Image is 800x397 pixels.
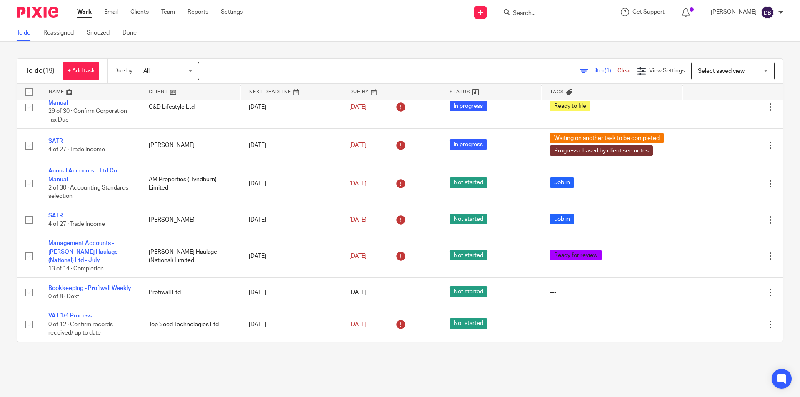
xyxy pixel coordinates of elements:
[550,288,675,297] div: ---
[48,240,118,263] a: Management Accounts - [PERSON_NAME] Haulage (National) Ltd - July
[450,250,487,260] span: Not started
[349,142,367,148] span: [DATE]
[591,68,617,74] span: Filter
[240,162,341,205] td: [DATE]
[550,214,574,224] span: Job in
[240,235,341,278] td: [DATE]
[140,307,241,342] td: Top Seed Technologies Ltd
[450,101,487,111] span: In progress
[240,205,341,235] td: [DATE]
[550,250,602,260] span: Ready for review
[649,68,685,74] span: View Settings
[450,318,487,329] span: Not started
[48,147,105,152] span: 4 of 27 · Trade Income
[25,67,55,75] h1: To do
[450,177,487,188] span: Not started
[605,68,611,74] span: (1)
[240,277,341,307] td: [DATE]
[450,286,487,297] span: Not started
[240,129,341,162] td: [DATE]
[221,8,243,16] a: Settings
[104,8,118,16] a: Email
[130,8,149,16] a: Clients
[143,68,150,74] span: All
[48,138,63,144] a: SATR
[698,68,745,74] span: Select saved view
[450,214,487,224] span: Not started
[349,290,367,295] span: [DATE]
[48,294,79,300] span: 0 of 8 · Dext
[48,322,113,336] span: 0 of 12 · Confirm records received/ up to date
[63,62,99,80] a: + Add task
[48,168,120,182] a: Annual Accounts – Ltd Co - Manual
[550,133,664,143] span: Waiting on another task to be completed
[550,90,564,94] span: Tags
[550,320,675,329] div: ---
[17,25,37,41] a: To do
[349,181,367,187] span: [DATE]
[550,101,590,111] span: Ready to file
[48,213,63,219] a: SATR
[140,129,241,162] td: [PERSON_NAME]
[140,277,241,307] td: Profiwall Ltd
[17,7,58,18] img: Pixie
[240,307,341,342] td: [DATE]
[77,8,92,16] a: Work
[550,177,574,188] span: Job in
[48,285,131,291] a: Bookkeeping - Profiwall Weekly
[140,235,241,278] td: [PERSON_NAME] Haulage (National) Limited
[122,25,143,41] a: Done
[349,217,367,223] span: [DATE]
[349,104,367,110] span: [DATE]
[48,313,92,319] a: VAT 1/4 Process
[140,205,241,235] td: [PERSON_NAME]
[240,342,341,371] td: [DATE]
[48,221,105,227] span: 4 of 27 · Trade Income
[632,9,665,15] span: Get Support
[617,68,631,74] a: Clear
[349,253,367,259] span: [DATE]
[711,8,757,16] p: [PERSON_NAME]
[87,25,116,41] a: Snoozed
[240,86,341,129] td: [DATE]
[114,67,132,75] p: Due by
[140,162,241,205] td: AM Properties (Hyndburn) Limited
[43,67,55,74] span: (19)
[48,185,128,200] span: 2 of 30 · Accounting Standards selection
[140,86,241,129] td: C&D Lifestyle Ltd
[48,91,120,105] a: Annual Accounts – Ltd Co - Manual
[187,8,208,16] a: Reports
[140,342,241,371] td: [PERSON_NAME]
[761,6,774,19] img: svg%3E
[48,266,104,272] span: 13 of 14 · Completion
[550,145,653,156] span: Progress chased by client see notes
[450,139,487,150] span: In progress
[161,8,175,16] a: Team
[43,25,80,41] a: Reassigned
[48,108,127,123] span: 29 of 30 · Confirm Corporation Tax Due
[349,322,367,327] span: [DATE]
[512,10,587,17] input: Search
